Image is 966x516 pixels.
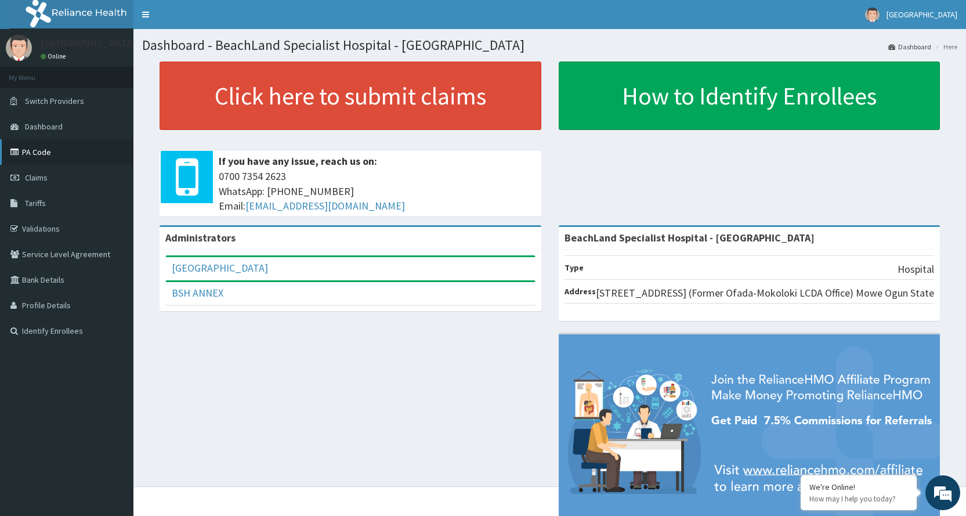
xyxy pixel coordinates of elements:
a: Dashboard [888,42,931,52]
a: [GEOGRAPHIC_DATA] [172,261,268,275]
a: [EMAIL_ADDRESS][DOMAIN_NAME] [245,199,405,212]
b: Administrators [165,231,236,244]
strong: BeachLand Specialist Hospital - [GEOGRAPHIC_DATA] [565,231,815,244]
img: User Image [865,8,880,22]
span: Claims [25,172,48,183]
span: Dashboard [25,121,63,132]
span: Tariffs [25,198,46,208]
p: [GEOGRAPHIC_DATA] [41,38,136,48]
span: Switch Providers [25,96,84,106]
span: 0700 7354 2623 WhatsApp: [PHONE_NUMBER] Email: [219,169,536,214]
a: How to Identify Enrollees [559,62,940,130]
span: [GEOGRAPHIC_DATA] [887,9,957,20]
img: User Image [6,35,32,61]
a: BSH ANNEX [172,286,223,300]
li: Here [932,42,957,52]
p: [STREET_ADDRESS] (Former Ofada-Mokoloki LCDA Office) Mowe Ogun State [596,286,934,301]
a: Online [41,52,68,60]
b: If you have any issue, reach us on: [219,154,377,168]
b: Type [565,262,584,273]
p: Hospital [898,262,934,277]
b: Address [565,286,596,297]
div: We're Online! [809,482,908,492]
a: Click here to submit claims [160,62,541,130]
h1: Dashboard - BeachLand Specialist Hospital - [GEOGRAPHIC_DATA] [142,38,957,53]
p: How may I help you today? [809,494,908,504]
